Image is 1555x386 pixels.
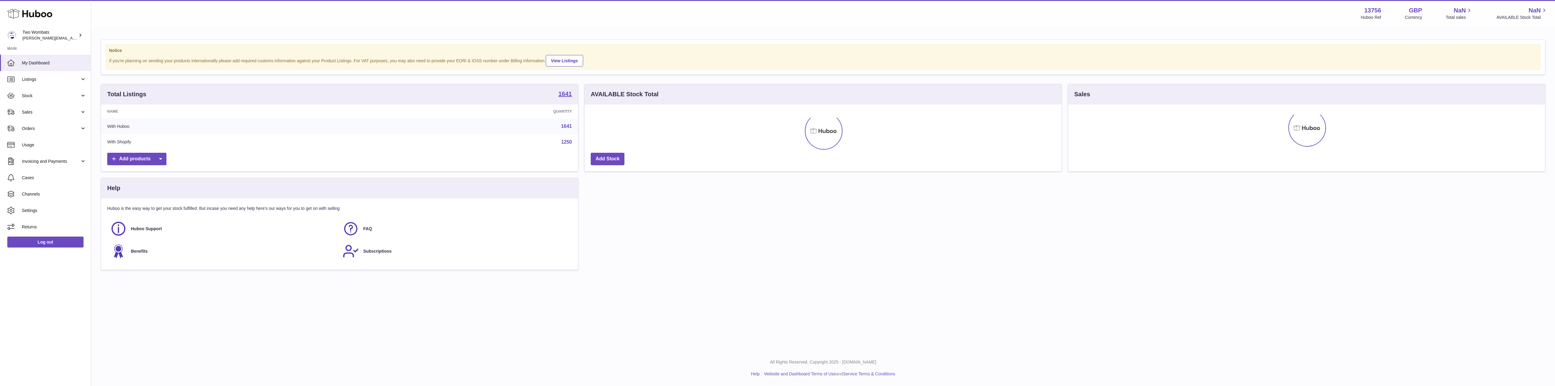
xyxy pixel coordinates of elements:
[1409,6,1422,15] strong: GBP
[107,184,120,192] h3: Help
[22,175,86,181] span: Cases
[559,91,572,98] a: 1641
[22,93,80,99] span: Stock
[363,226,372,232] span: FAQ
[101,118,358,134] td: With Huboo
[561,139,572,145] a: 1250
[1446,6,1473,20] a: NaN Total sales
[1496,15,1548,20] span: AVAILABLE Stock Total
[131,226,162,232] span: Huboo Support
[131,248,148,254] span: Benefits
[764,371,836,376] a: Website and Dashboard Terms of Use
[343,243,569,259] a: Subscriptions
[22,142,86,148] span: Usage
[363,248,391,254] span: Subscriptions
[561,124,572,129] a: 1641
[7,237,84,248] a: Log out
[1529,6,1541,15] span: NaN
[101,134,358,150] td: With Shopify
[22,191,86,197] span: Channels
[22,77,80,82] span: Listings
[96,359,1550,365] p: All Rights Reserved. Copyright 2025 - [DOMAIN_NAME]
[1446,15,1473,20] span: Total sales
[1405,15,1422,20] div: Currency
[7,31,16,40] img: philip.carroll@twowombats.com
[591,90,658,98] h3: AVAILABLE Stock Total
[22,29,77,41] div: Two Wombats
[843,371,895,376] a: Service Terms & Conditions
[1454,6,1466,15] span: NaN
[1364,6,1381,15] strong: 13756
[22,60,86,66] span: My Dashboard
[22,224,86,230] span: Returns
[591,153,624,165] a: Add Stock
[1361,15,1381,20] div: Huboo Ref
[22,208,86,213] span: Settings
[546,55,583,67] a: View Listings
[109,48,1537,53] strong: Notice
[107,206,572,211] p: Huboo is the easy way to get your stock fulfilled. But incase you need any help here's our ways f...
[343,220,569,237] a: FAQ
[107,90,146,98] h3: Total Listings
[22,109,80,115] span: Sales
[109,54,1537,67] div: If you're planning on sending your products internationally please add required customs informati...
[107,153,166,165] a: Add products
[110,220,337,237] a: Huboo Support
[751,371,760,376] a: Help
[358,104,578,118] th: Quantity
[559,91,572,97] strong: 1641
[1074,90,1090,98] h3: Sales
[22,36,154,40] span: [PERSON_NAME][EMAIL_ADDRESS][PERSON_NAME][DOMAIN_NAME]
[22,159,80,164] span: Invoicing and Payments
[110,243,337,259] a: Benefits
[101,104,358,118] th: Name
[762,371,895,377] li: and
[1496,6,1548,20] a: NaN AVAILABLE Stock Total
[22,126,80,132] span: Orders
